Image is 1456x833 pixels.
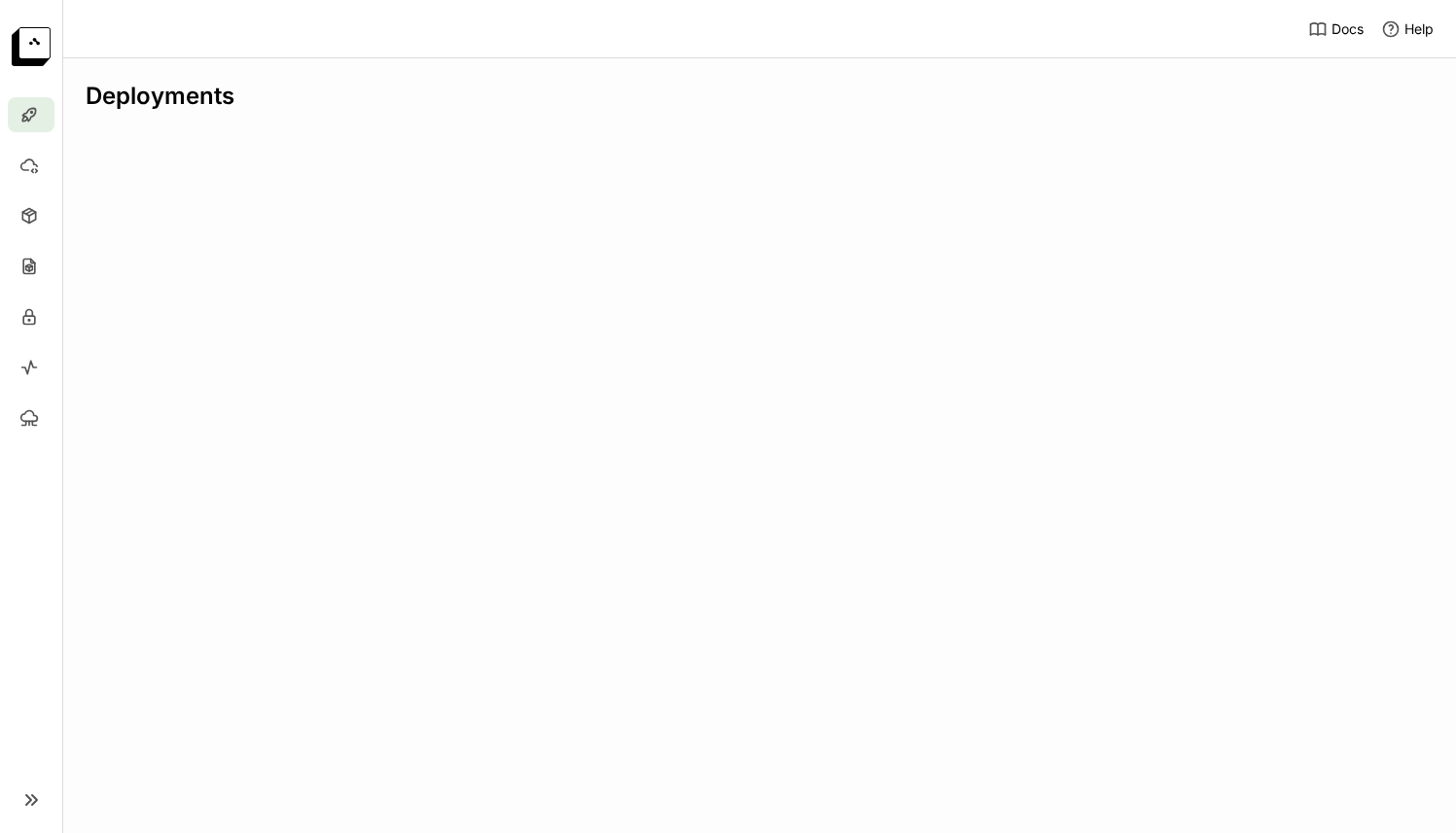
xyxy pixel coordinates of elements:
[86,82,1433,111] div: Deployments
[1308,19,1364,39] a: Docs
[1332,20,1364,38] span: Docs
[12,27,51,66] img: logo
[1381,19,1434,39] div: Help
[1404,20,1434,38] span: Help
